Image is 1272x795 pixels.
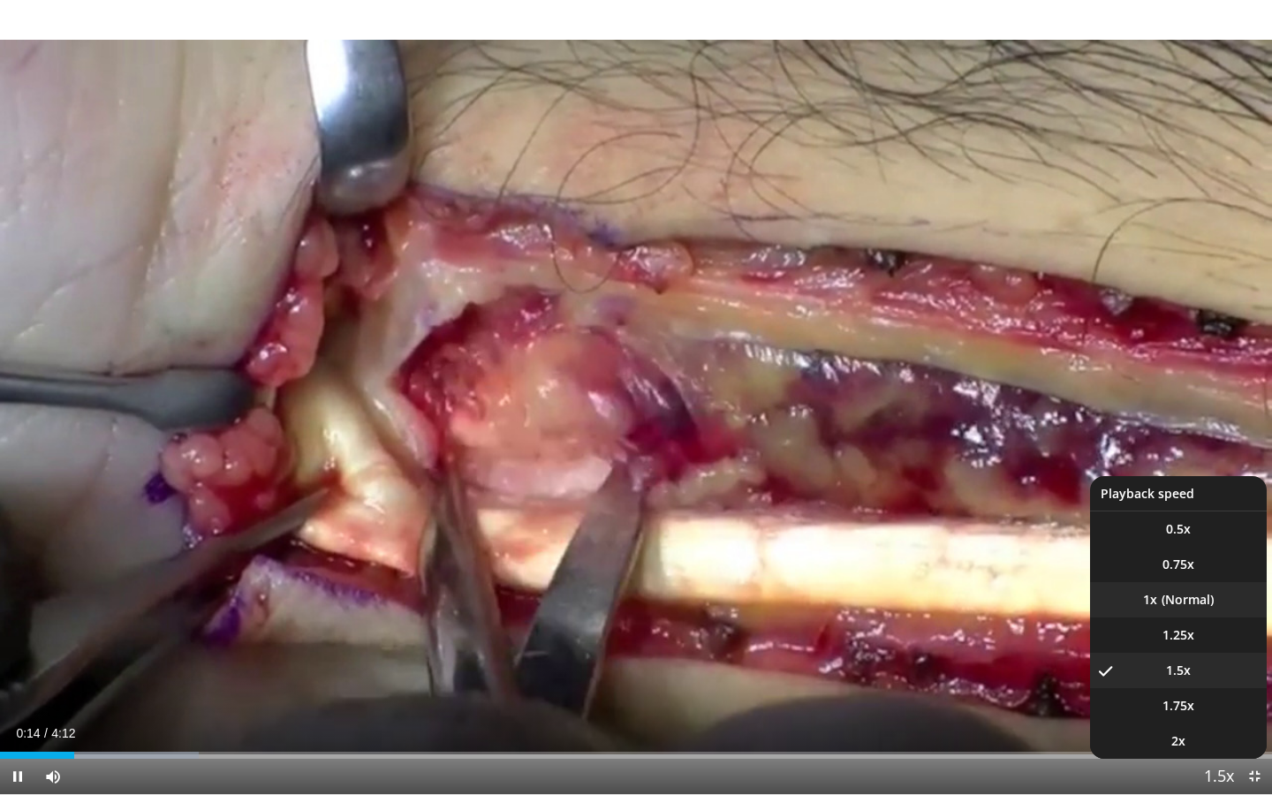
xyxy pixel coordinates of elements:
button: Mute [35,759,71,794]
button: Playback Rate [1201,759,1237,794]
span: 2x [1171,732,1185,750]
button: Exit Fullscreen [1237,759,1272,794]
span: 0.5x [1166,520,1191,538]
span: 1.75x [1162,697,1194,715]
span: 1.25x [1162,626,1194,644]
span: 1x [1143,591,1157,609]
span: 1.5x [1166,662,1191,679]
span: 0.75x [1162,556,1194,573]
span: 4:12 [51,726,75,740]
span: / [44,726,48,740]
span: 0:14 [16,726,40,740]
